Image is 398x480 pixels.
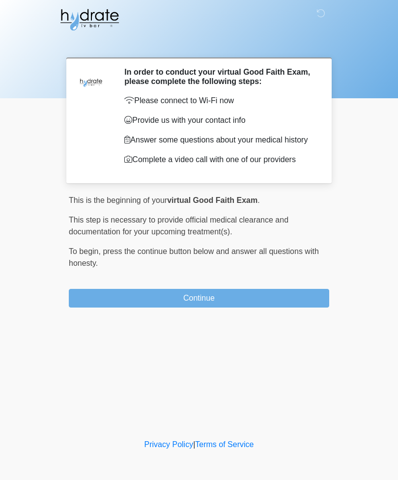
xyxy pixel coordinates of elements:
h2: In order to conduct your virtual Good Faith Exam, please complete the following steps: [124,67,314,86]
span: This step is necessary to provide official medical clearance and documentation for your upcoming ... [69,216,288,236]
span: To begin, [69,247,103,255]
img: Hydrate IV Bar - Fort Collins Logo [59,7,120,32]
p: Please connect to Wi-Fi now [124,95,314,107]
a: | [193,440,195,449]
span: . [257,196,259,204]
p: Answer some questions about your medical history [124,134,314,146]
span: This is the beginning of your [69,196,167,204]
img: Agent Avatar [76,67,106,97]
strong: virtual Good Faith Exam [167,196,257,204]
p: Provide us with your contact info [124,114,314,126]
h1: ‎ ‎ ‎ [61,35,337,54]
span: press the continue button below and answer all questions with honesty. [69,247,319,267]
a: Privacy Policy [144,440,194,449]
a: Terms of Service [195,440,254,449]
p: Complete a video call with one of our providers [124,154,314,166]
button: Continue [69,289,329,308]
